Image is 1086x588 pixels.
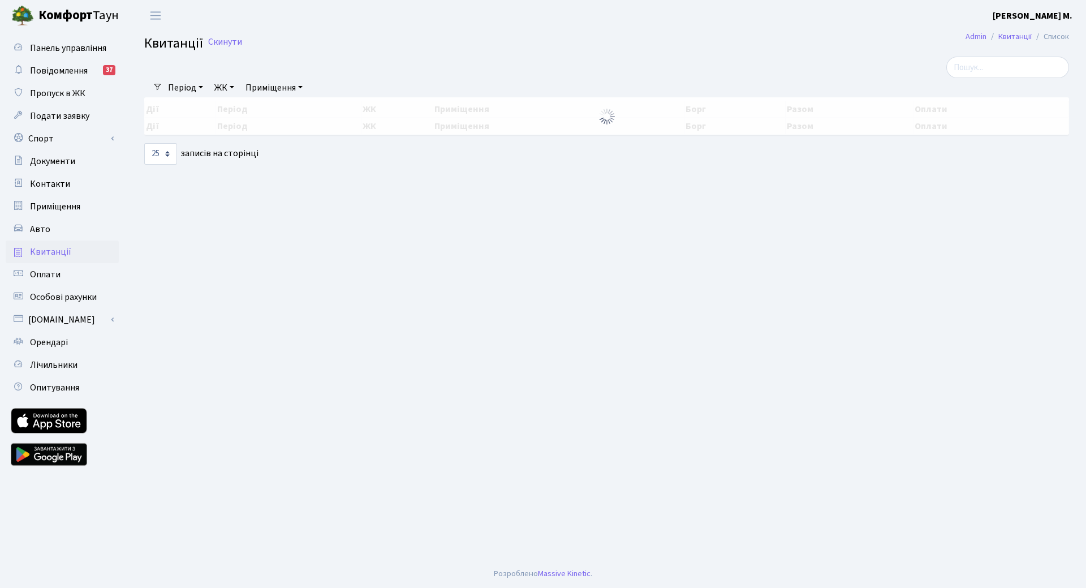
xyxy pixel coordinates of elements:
a: Спорт [6,127,119,150]
a: Квитанції [6,241,119,263]
a: Подати заявку [6,105,119,127]
a: Повідомлення37 [6,59,119,82]
select: записів на сторінці [144,143,177,165]
span: Особові рахунки [30,291,97,303]
a: Оплати [6,263,119,286]
nav: breadcrumb [949,25,1086,49]
span: Оплати [30,268,61,281]
a: Контакти [6,173,119,195]
a: ЖК [210,78,239,97]
b: [PERSON_NAME] М. [993,10,1072,22]
a: Лічильники [6,354,119,376]
input: Пошук... [946,57,1069,78]
span: Документи [30,155,75,168]
a: Панель управління [6,37,119,59]
a: Приміщення [6,195,119,218]
span: Орендарі [30,336,68,349]
span: Контакти [30,178,70,190]
span: Подати заявку [30,110,89,122]
a: Опитування [6,376,119,399]
a: Пропуск в ЖК [6,82,119,105]
a: Приміщення [241,78,307,97]
label: записів на сторінці [144,143,258,165]
a: [DOMAIN_NAME] [6,308,119,331]
a: Скинути [208,37,242,48]
div: 37 [103,65,115,75]
a: Massive Kinetic [538,568,591,580]
a: Особові рахунки [6,286,119,308]
span: Приміщення [30,200,80,213]
a: Документи [6,150,119,173]
img: Обробка... [598,108,616,126]
img: logo.png [11,5,34,27]
a: Авто [6,218,119,241]
span: Лічильники [30,359,77,371]
a: Квитанції [998,31,1032,42]
span: Таун [38,6,119,25]
button: Переключити навігацію [141,6,170,25]
li: Список [1032,31,1069,43]
span: Авто [30,223,50,235]
span: Квитанції [144,33,203,53]
span: Пропуск в ЖК [30,87,85,100]
span: Панель управління [30,42,106,54]
span: Квитанції [30,246,71,258]
a: Admin [966,31,986,42]
div: Розроблено . [494,568,592,580]
span: Опитування [30,381,79,394]
a: [PERSON_NAME] М. [993,9,1072,23]
b: Комфорт [38,6,93,24]
a: Орендарі [6,331,119,354]
a: Період [163,78,208,97]
span: Повідомлення [30,65,88,77]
